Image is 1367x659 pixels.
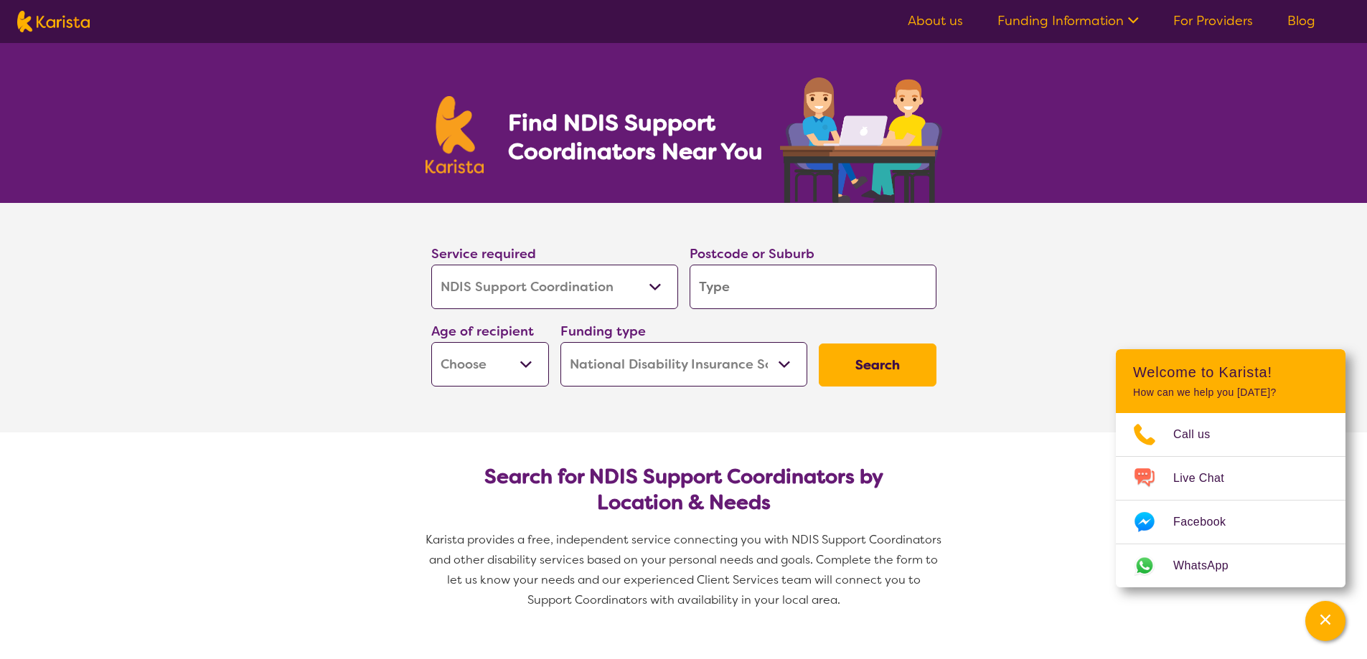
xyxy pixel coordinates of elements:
ul: Choose channel [1116,413,1345,587]
h2: Search for NDIS Support Coordinators by Location & Needs [443,464,925,516]
button: Channel Menu [1305,601,1345,641]
a: Funding Information [997,12,1139,29]
img: support-coordination [780,77,942,203]
div: Channel Menu [1116,349,1345,587]
a: About us [908,12,963,29]
span: Karista provides a free, independent service connecting you with NDIS Support Coordinators and ot... [426,532,944,607]
span: Call us [1173,424,1228,445]
a: Web link opens in a new tab. [1116,544,1345,587]
button: Search [819,343,936,387]
span: Live Chat [1173,468,1241,489]
span: Facebook [1173,511,1243,533]
label: Postcode or Suburb [690,245,814,262]
h2: Welcome to Karista! [1133,364,1328,381]
img: Karista logo [17,11,90,32]
a: For Providers [1173,12,1253,29]
label: Funding type [560,323,646,340]
span: WhatsApp [1173,555,1246,577]
input: Type [690,265,936,309]
label: Service required [431,245,536,262]
label: Age of recipient [431,323,534,340]
a: Blog [1287,12,1315,29]
p: How can we help you [DATE]? [1133,387,1328,399]
img: Karista logo [426,96,484,174]
h1: Find NDIS Support Coordinators Near You [508,108,774,166]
